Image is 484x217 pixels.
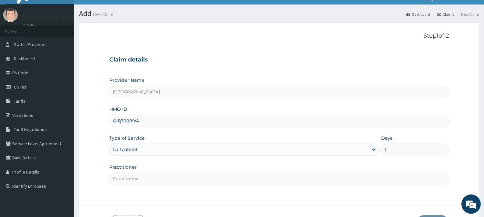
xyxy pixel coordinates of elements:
span: We're online! [37,67,89,132]
a: Online [23,24,38,28]
span: Dashboard [14,56,35,61]
h3: Claim details [109,56,449,63]
span: Tariff Negotiation [14,127,47,132]
div: Minimize live chat window [106,3,121,19]
p: [GEOGRAPHIC_DATA] [23,14,76,20]
div: Chat with us now [34,36,108,44]
a: Claims [437,12,454,17]
label: Provider Name [109,77,144,83]
label: Days [381,135,392,141]
li: New Claim [455,12,479,17]
label: Type of Service [109,135,145,141]
label: HMO ID [109,106,127,112]
input: Enter Name [109,173,449,185]
span: Claims [14,84,26,90]
small: New Claim [92,12,113,17]
label: Practitioner [109,164,137,170]
img: d_794563401_company_1708531726252_794563401 [12,32,26,48]
div: Outpatient [113,146,138,153]
textarea: Type your message and hit 'Enter' [3,147,123,169]
h1: Add [79,9,479,18]
a: Dashboard [406,12,430,17]
img: User Image [3,8,18,22]
input: Enter HMO ID [109,115,449,127]
span: Tariffs [14,98,25,104]
span: Switch Providers [14,42,47,47]
p: Step 1 of 2 [109,33,449,40]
